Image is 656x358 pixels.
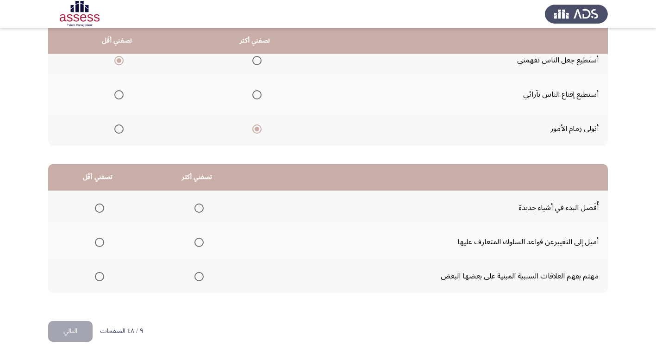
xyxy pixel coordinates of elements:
td: أُفَضل البدء في أشياء جديدة [247,191,608,225]
button: check the missing [48,321,93,342]
td: أميل إلى التغييرعن قواعد السلوك المتعارف عليها [247,225,608,259]
img: Assess Talent Management logo [545,1,608,27]
td: مهتم بفهم العلاقات السببية المبنية على بعضها البعض [247,259,608,293]
th: تصفني أكثر [186,28,324,54]
mat-radio-group: Select an option [91,234,104,250]
mat-radio-group: Select an option [111,121,124,136]
mat-radio-group: Select an option [191,200,204,216]
mat-radio-group: Select an option [249,121,262,136]
mat-radio-group: Select an option [91,268,104,284]
p: ٩ / ٤٨ الصفحات [100,327,143,335]
mat-radio-group: Select an option [91,200,104,216]
th: تصفني أكثر [148,164,247,191]
mat-radio-group: Select an option [111,86,124,102]
td: أستطيع إقناع الناس بآرائي [324,77,608,111]
mat-radio-group: Select an option [111,52,124,68]
td: أتولى زمام الأمور [324,111,608,146]
img: Assessment logo of OCM R1 ASSESS [48,1,111,27]
mat-radio-group: Select an option [249,86,262,102]
th: تصفني أقَل [48,164,148,191]
th: تصفني أقَل [48,28,186,54]
mat-radio-group: Select an option [191,234,204,250]
mat-radio-group: Select an option [191,268,204,284]
td: أستطيع جعل الناس تفهمني [324,43,608,77]
mat-radio-group: Select an option [249,52,262,68]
